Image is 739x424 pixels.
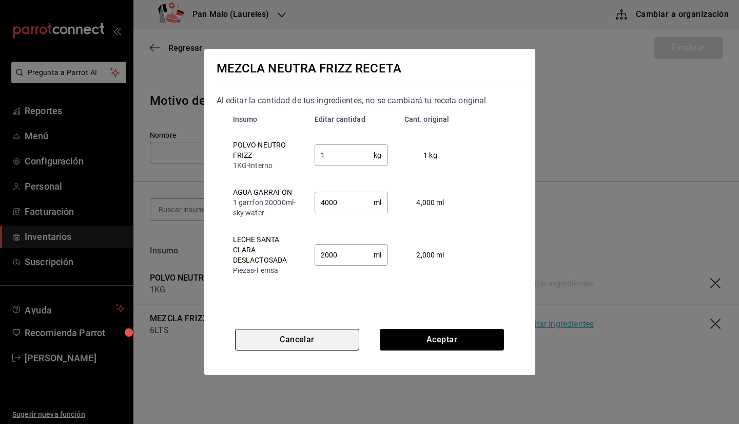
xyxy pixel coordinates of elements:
div: 1KG - Interno [233,160,298,171]
th: Editar cantidad [306,107,396,132]
div: 1 garrfon 20000ml - sky water [233,197,298,218]
span: 4,000 ml [416,198,444,207]
div: LECHE SANTA CLARA DESLACTOSADA [233,234,298,265]
div: kg [315,144,388,166]
div: MEZCLA NEUTRA FRIZZ RECETA [217,59,523,78]
th: Cant. original [396,107,473,132]
div: ml [315,192,388,213]
div: Piezas - Femsa [233,265,298,275]
div: ml [315,244,388,266]
span: 2,000 ml [416,251,444,259]
div: POLVO NEUTRO FRIZZ [233,140,298,160]
th: Insumo [217,107,306,132]
input: 0 [315,192,374,213]
button: Aceptar [380,329,504,351]
div: AGUA GARRAFON [233,187,298,197]
input: 0 [315,145,374,165]
button: Cancelar [235,329,359,351]
span: 1 kg [423,151,437,159]
div: Al editar la cantidad de tus ingredientes, no se cambiará tu receta original [217,95,523,107]
input: 0 [315,245,374,265]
